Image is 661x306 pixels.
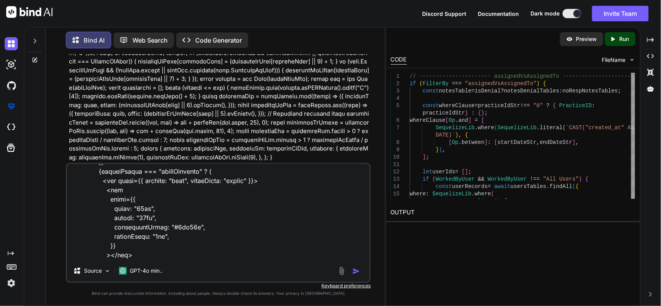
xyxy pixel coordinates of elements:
span: fn [504,198,510,204]
span: ; [468,169,471,175]
span: ) [439,147,442,153]
p: Bind AI [84,36,105,45]
span: ( [419,80,422,87]
span: startDateStr [498,139,537,145]
div: 10 [391,154,400,161]
span: findAll [549,183,572,190]
div: 4 [391,95,400,102]
span: { [553,103,556,109]
div: 3 [391,87,400,95]
p: Code Generator [195,36,242,45]
button: Documentation [478,10,519,18]
div: 2 [391,80,400,87]
span: = [455,169,458,175]
span: ] [484,139,488,145]
span: , [575,139,579,145]
span: === [452,80,462,87]
span: practiceIdStr [478,103,520,109]
div: 13 [391,176,400,183]
span: `CAST("created_at" AS [566,125,634,131]
span: [ [481,117,484,123]
p: Keyboard preferences [66,283,371,289]
div: 8 [391,139,400,146]
span: Documentation [478,10,519,17]
span: [ [449,139,452,145]
span: ] [572,139,575,145]
div: 11 [391,161,400,168]
span: ( [494,125,497,131]
div: 15 [391,190,400,198]
span: !== [530,176,540,182]
img: Bind AI [6,6,53,18]
span: ( [433,176,436,182]
span: !== [520,103,530,109]
span: let [422,169,432,175]
img: GPT-4o mini [119,267,127,275]
img: darkAi-studio [5,58,18,71]
span: WorkedByUser [436,176,475,182]
div: 16 [391,198,400,205]
span: : [471,110,474,116]
textarea: lore. <ips> <dol sitam={{ conse: "562%", adipis: "045el", seddOeiu: 74 }}> <tem incid={{ utlaBore... [67,164,370,260]
span: ] [465,169,468,175]
div: 9 [391,146,400,154]
span: PracticeID [559,103,592,109]
span: : [426,191,429,197]
span: Discord Support [422,10,466,17]
span: . [501,198,504,204]
span: userRecords [452,183,488,190]
span: ( [510,198,513,204]
span: { [575,183,579,190]
span: ( [572,183,575,190]
div: 7 [391,124,400,132]
span: : [559,88,562,94]
img: chevron down [629,56,635,63]
span: if [422,176,429,182]
span: where [475,191,491,197]
span: { [585,176,589,182]
span: ; [484,110,488,116]
div: 1 [391,73,400,80]
span: SequelizeLib [436,125,475,131]
span: } [436,147,439,153]
p: GPT-4o min.. [130,267,163,275]
span: { [543,80,546,87]
span: ( [563,125,566,131]
p: Web Search [132,36,168,45]
span: . [546,183,549,190]
div: 5 [391,102,400,109]
span: ? [501,88,504,94]
span: endDateStr [540,139,572,145]
div: CODE [391,55,407,65]
button: Discord Support [422,10,466,18]
span: . [471,191,474,197]
span: Dark mode [531,10,560,17]
span: SequelizeLib [433,191,472,197]
span: ; [426,154,429,160]
div: 14 [391,183,400,190]
span: noRespNotesTables [563,88,618,94]
span: Op [449,117,455,123]
span: ; [618,88,621,94]
span: WorkedByUser [488,176,527,182]
span: . [458,139,462,145]
p: Bind can provide inaccurate information, including about people. Always double-check its answers.... [66,291,371,296]
span: ) [536,80,539,87]
span: [ [445,117,448,123]
span: { [465,132,468,138]
span: [ [462,169,465,175]
span: = [471,88,474,94]
img: githubDark [5,79,18,92]
img: icon [352,267,360,275]
span: notesTable [439,88,471,94]
span: = [488,183,491,190]
img: Pick Models [104,268,111,274]
img: attachment [337,267,346,275]
span: where [478,125,494,131]
span: literal [540,125,563,131]
span: ) [579,176,582,182]
span: ] [468,117,471,123]
span: await [494,183,510,190]
img: settings [5,277,18,290]
span: whereClause [410,117,445,123]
